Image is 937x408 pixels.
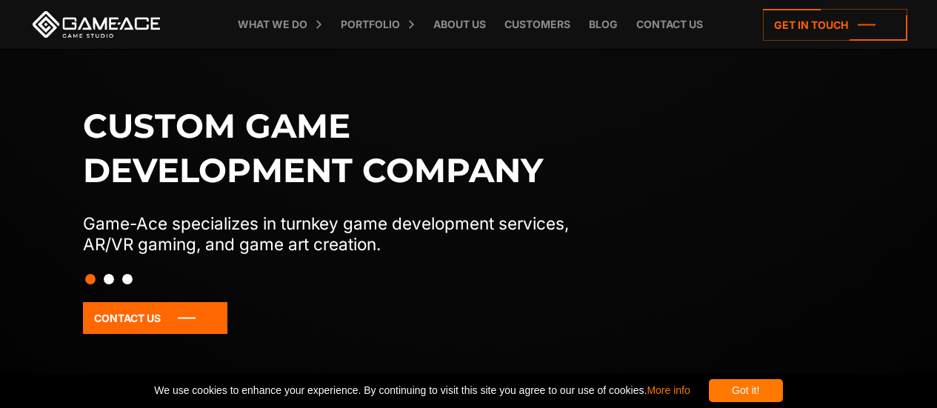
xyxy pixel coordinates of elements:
a: More info [647,384,690,396]
a: Get in touch [763,9,907,41]
div: Got it! [709,379,783,402]
h1: Custom game development company [83,104,600,193]
span: We use cookies to enhance your experience. By continuing to visit this site you agree to our use ... [154,379,690,402]
button: Slide 3 [122,267,133,292]
p: Game-Ace specializes in turnkey game development services, AR/VR gaming, and game art creation. [83,213,600,255]
a: Contact Us [83,302,227,334]
button: Slide 2 [104,267,114,292]
button: Slide 1 [85,267,96,292]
